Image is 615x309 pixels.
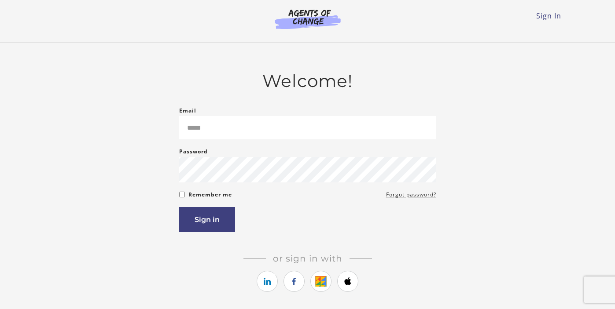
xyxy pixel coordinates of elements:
h2: Welcome! [179,71,436,91]
a: Sign In [536,11,561,21]
a: https://courses.thinkific.com/users/auth/linkedin?ss%5Breferral%5D=&ss%5Buser_return_to%5D=&ss%5B... [257,271,278,292]
label: Remember me [188,189,232,200]
span: Or sign in with [266,253,350,264]
a: https://courses.thinkific.com/users/auth/google?ss%5Breferral%5D=&ss%5Buser_return_to%5D=&ss%5Bvi... [310,271,331,292]
label: Password [179,146,208,157]
img: Agents of Change Logo [265,9,350,29]
a: https://courses.thinkific.com/users/auth/apple?ss%5Breferral%5D=&ss%5Buser_return_to%5D=&ss%5Bvis... [337,271,358,292]
button: Sign in [179,207,235,232]
a: Forgot password? [386,189,436,200]
a: https://courses.thinkific.com/users/auth/facebook?ss%5Breferral%5D=&ss%5Buser_return_to%5D=&ss%5B... [284,271,305,292]
label: Email [179,105,196,116]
